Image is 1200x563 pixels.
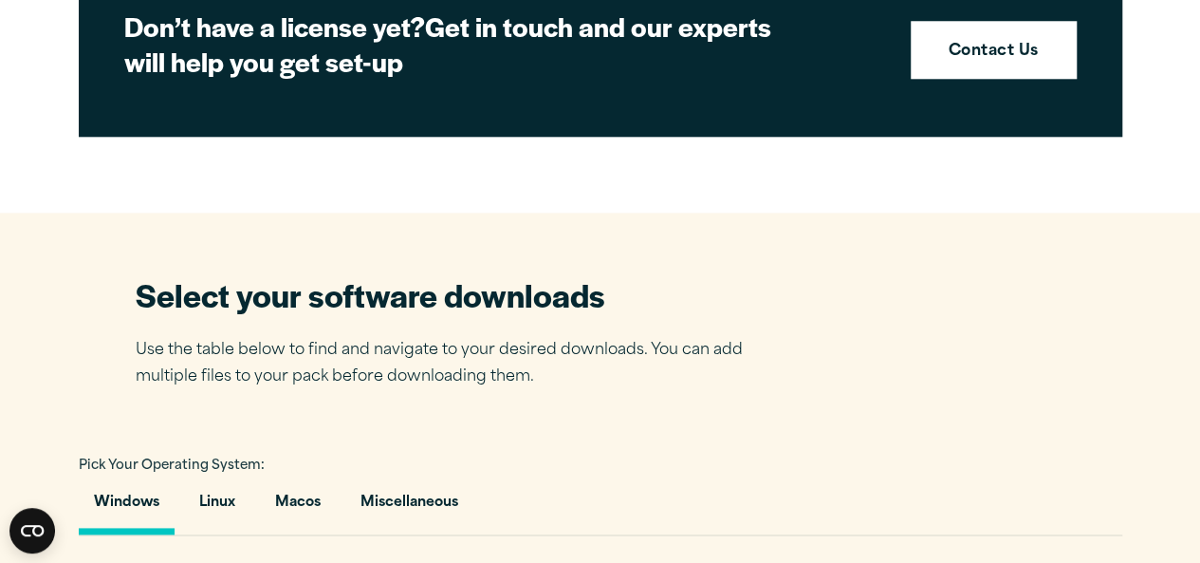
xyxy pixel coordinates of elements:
[260,480,336,535] button: Macos
[184,480,250,535] button: Linux
[124,9,788,80] h2: Get in touch and our experts will help you get set-up
[136,273,771,316] h2: Select your software downloads
[79,460,265,472] span: Pick Your Operating System:
[124,7,425,45] strong: Don’t have a license yet?
[9,508,55,554] button: Open CMP widget
[345,480,473,535] button: Miscellaneous
[136,337,771,392] p: Use the table below to find and navigate to your desired downloads. You can add multiple files to...
[79,480,175,535] button: Windows
[949,40,1039,65] strong: Contact Us
[911,21,1077,80] a: Contact Us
